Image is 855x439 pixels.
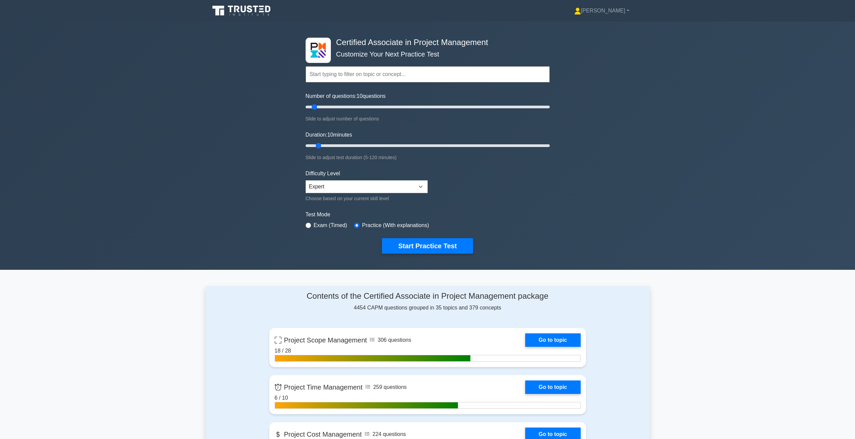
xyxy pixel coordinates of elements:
[306,115,550,123] div: Slide to adjust number of questions
[327,132,333,138] span: 10
[525,333,580,347] a: Go to topic
[362,221,429,229] label: Practice (With explanations)
[269,291,586,312] div: 4454 CAPM questions grouped in 35 topics and 379 concepts
[382,238,473,254] button: Start Practice Test
[269,291,586,301] h4: Contents of the Certified Associate in Project Management package
[334,38,517,47] h4: Certified Associate in Project Management
[525,380,580,394] a: Go to topic
[306,153,550,161] div: Slide to adjust test duration (5-120 minutes)
[306,66,550,82] input: Start typing to filter on topic or concept...
[357,93,363,99] span: 10
[306,131,352,139] label: Duration: minutes
[306,211,550,219] label: Test Mode
[314,221,347,229] label: Exam (Timed)
[558,4,646,17] a: [PERSON_NAME]
[306,170,340,178] label: Difficulty Level
[306,92,386,100] label: Number of questions: questions
[306,194,428,203] div: Choose based on your current skill level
